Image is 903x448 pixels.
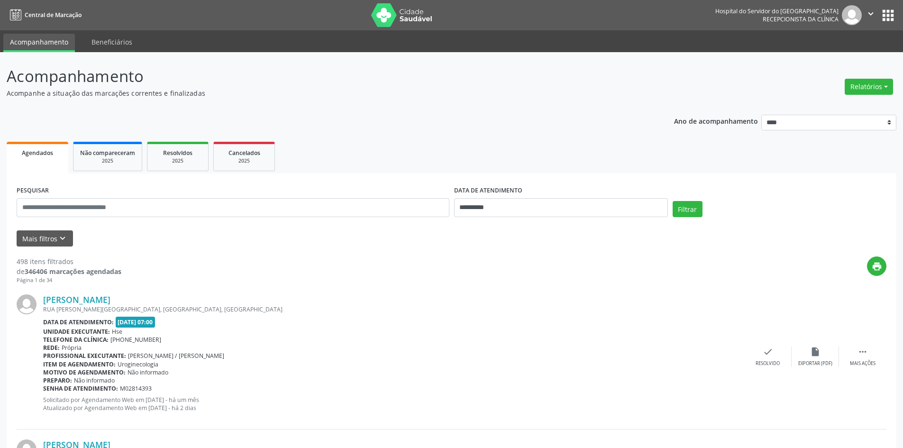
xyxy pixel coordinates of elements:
div: RUA [PERSON_NAME][GEOGRAPHIC_DATA], [GEOGRAPHIC_DATA], [GEOGRAPHIC_DATA] [43,305,744,313]
a: Beneficiários [85,34,139,50]
b: Profissional executante: [43,352,126,360]
span: Recepcionista da clínica [763,15,839,23]
div: Resolvido [756,360,780,367]
div: Página 1 de 34 [17,276,121,284]
button: Mais filtroskeyboard_arrow_down [17,230,73,247]
b: Unidade executante: [43,328,110,336]
span: Própria [62,344,82,352]
span: [PHONE_NUMBER] [110,336,161,344]
label: PESQUISAR [17,183,49,198]
i: insert_drive_file [810,347,821,357]
b: Telefone da clínica: [43,336,109,344]
button: Filtrar [673,201,702,217]
span: Não compareceram [80,149,135,157]
i:  [857,347,868,357]
span: Agendados [22,149,53,157]
label: DATA DE ATENDIMENTO [454,183,522,198]
div: Mais ações [850,360,876,367]
span: Não informado [74,376,115,384]
div: de [17,266,121,276]
div: Hospital do Servidor do [GEOGRAPHIC_DATA] [715,7,839,15]
strong: 346406 marcações agendadas [25,267,121,276]
p: Acompanhe a situação das marcações correntes e finalizadas [7,88,629,98]
img: img [17,294,36,314]
i: check [763,347,773,357]
div: 498 itens filtrados [17,256,121,266]
button: print [867,256,886,276]
span: Central de Marcação [25,11,82,19]
p: Ano de acompanhamento [674,115,758,127]
b: Senha de atendimento: [43,384,118,393]
img: img [842,5,862,25]
button: apps [880,7,896,24]
span: M02814393 [120,384,152,393]
span: Uroginecologia [118,360,158,368]
b: Motivo de agendamento: [43,368,126,376]
a: Acompanhamento [3,34,75,52]
b: Data de atendimento: [43,318,114,326]
i: print [872,261,882,272]
a: Central de Marcação [7,7,82,23]
div: 2025 [80,157,135,165]
i:  [866,9,876,19]
span: Hse [112,328,122,336]
i: keyboard_arrow_down [57,233,68,244]
p: Solicitado por Agendamento Web em [DATE] - há um mês Atualizado por Agendamento Web em [DATE] - h... [43,396,744,412]
b: Item de agendamento: [43,360,116,368]
b: Preparo: [43,376,72,384]
b: Rede: [43,344,60,352]
button:  [862,5,880,25]
button: Relatórios [845,79,893,95]
span: [DATE] 07:00 [116,317,155,328]
span: Cancelados [228,149,260,157]
div: Exportar (PDF) [798,360,832,367]
p: Acompanhamento [7,64,629,88]
div: 2025 [154,157,201,165]
div: 2025 [220,157,268,165]
span: Resolvidos [163,149,192,157]
a: [PERSON_NAME] [43,294,110,305]
span: Não informado [128,368,168,376]
span: [PERSON_NAME] / [PERSON_NAME] [128,352,224,360]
